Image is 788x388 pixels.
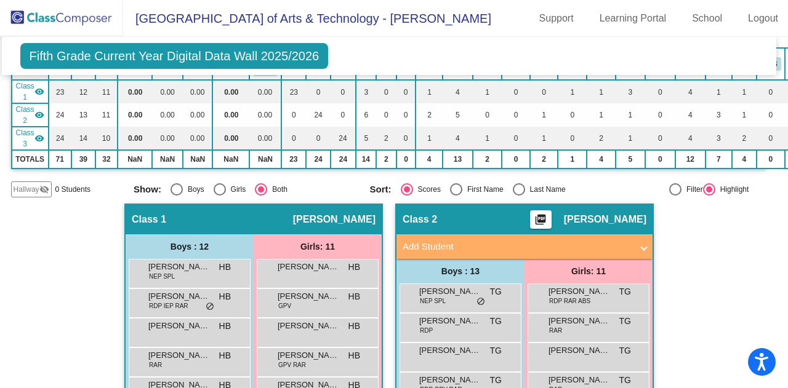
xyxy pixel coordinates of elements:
[16,104,34,126] span: Class 2
[706,127,732,150] td: 3
[490,315,502,328] span: TG
[306,103,331,127] td: 24
[564,213,646,226] span: [PERSON_NAME]
[254,234,382,259] div: Girls: 11
[549,326,562,335] span: RAR
[281,80,306,103] td: 23
[738,9,788,28] a: Logout
[183,184,204,195] div: Boys
[619,315,631,328] span: TG
[249,80,281,103] td: 0.00
[473,103,502,127] td: 0
[212,127,249,150] td: 0.00
[331,103,355,127] td: 0
[616,150,645,168] td: 5
[675,103,706,127] td: 4
[49,127,71,150] td: 24
[645,127,675,150] td: 0
[219,349,231,362] span: HB
[462,184,504,195] div: First Name
[306,127,331,150] td: 0
[549,374,610,386] span: [PERSON_NAME]
[149,301,188,311] span: RDP IEP RAR
[587,127,615,150] td: 2
[281,150,306,168] td: 23
[356,103,377,127] td: 6
[12,150,49,168] td: TOTALS
[149,360,162,370] span: RAR
[293,213,376,226] span: [PERSON_NAME]
[403,213,437,226] span: Class 2
[95,80,118,103] td: 11
[530,103,558,127] td: 1
[226,184,246,195] div: Girls
[71,103,95,127] td: 13
[549,315,610,327] span: [PERSON_NAME]
[549,296,590,306] span: RDP RAR ABS
[502,127,530,150] td: 0
[757,103,785,127] td: 0
[152,127,183,150] td: 0.00
[619,344,631,357] span: TG
[619,374,631,387] span: TG
[490,374,502,387] span: TG
[152,80,183,103] td: 0.00
[123,9,491,28] span: [GEOGRAPHIC_DATA] of Arts & Technology - [PERSON_NAME]
[558,80,587,103] td: 1
[587,80,615,103] td: 1
[278,360,306,370] span: GPV RAR
[348,261,360,274] span: HB
[502,103,530,127] td: 0
[416,103,443,127] td: 2
[95,127,118,150] td: 10
[757,127,785,150] td: 0
[419,374,481,386] span: [PERSON_NAME]
[152,103,183,127] td: 0.00
[348,320,360,333] span: HB
[20,43,329,69] span: Fifth Grade Current Year Digital Data Wall 2025/2026
[370,184,392,195] span: Sort:
[148,320,210,332] span: [PERSON_NAME]
[525,259,653,283] div: Girls: 11
[376,127,396,150] td: 2
[473,127,502,150] td: 1
[278,261,339,273] span: [PERSON_NAME]
[281,103,306,127] td: 0
[249,103,281,127] td: 0.00
[416,80,443,103] td: 1
[34,133,44,143] mat-icon: visibility
[348,349,360,362] span: HB
[396,150,416,168] td: 0
[645,80,675,103] td: 0
[49,80,71,103] td: 23
[71,150,95,168] td: 39
[619,285,631,298] span: TG
[71,127,95,150] td: 14
[16,127,34,149] span: Class 3
[148,349,210,362] span: [PERSON_NAME]
[587,103,615,127] td: 1
[118,103,152,127] td: 0.00
[443,80,473,103] td: 4
[16,81,34,103] span: Class 1
[706,103,732,127] td: 3
[118,80,152,103] td: 0.00
[306,80,331,103] td: 0
[413,184,441,195] div: Scores
[416,150,443,168] td: 4
[706,80,732,103] td: 1
[348,290,360,303] span: HB
[416,127,443,150] td: 1
[645,103,675,127] td: 0
[396,127,416,150] td: 0
[549,344,610,357] span: [PERSON_NAME]
[249,150,281,168] td: NaN
[587,150,615,168] td: 4
[281,127,306,150] td: 0
[616,103,645,127] td: 1
[12,80,49,103] td: Hannah Ball - No Class Name
[645,150,675,168] td: 0
[149,272,175,281] span: NEP SPL
[183,103,212,127] td: 0.00
[183,127,212,150] td: 0.00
